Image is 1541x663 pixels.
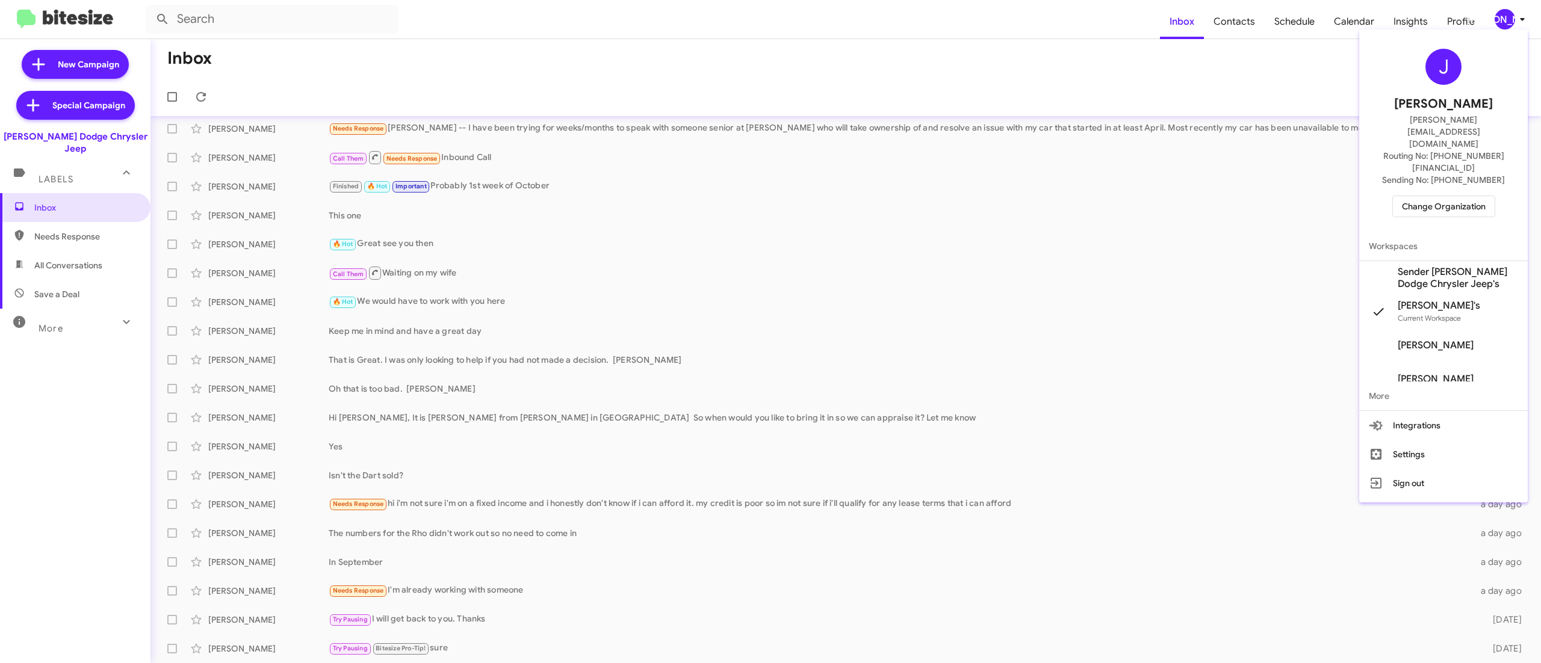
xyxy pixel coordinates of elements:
[1359,381,1528,410] span: More
[1394,94,1493,114] span: [PERSON_NAME]
[1402,196,1486,217] span: Change Organization
[1398,373,1474,385] span: [PERSON_NAME]
[1382,174,1505,186] span: Sending No: [PHONE_NUMBER]
[1359,232,1528,261] span: Workspaces
[1398,300,1480,312] span: [PERSON_NAME]'s
[1398,313,1461,322] span: Current Workspace
[1374,150,1513,174] span: Routing No: [PHONE_NUMBER][FINANCIAL_ID]
[1374,114,1513,150] span: [PERSON_NAME][EMAIL_ADDRESS][DOMAIN_NAME]
[1425,49,1462,85] div: J
[1392,196,1495,217] button: Change Organization
[1359,411,1528,440] button: Integrations
[1359,440,1528,469] button: Settings
[1398,339,1474,351] span: [PERSON_NAME]
[1359,469,1528,498] button: Sign out
[1398,266,1518,290] span: Sender [PERSON_NAME] Dodge Chrysler Jeep's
